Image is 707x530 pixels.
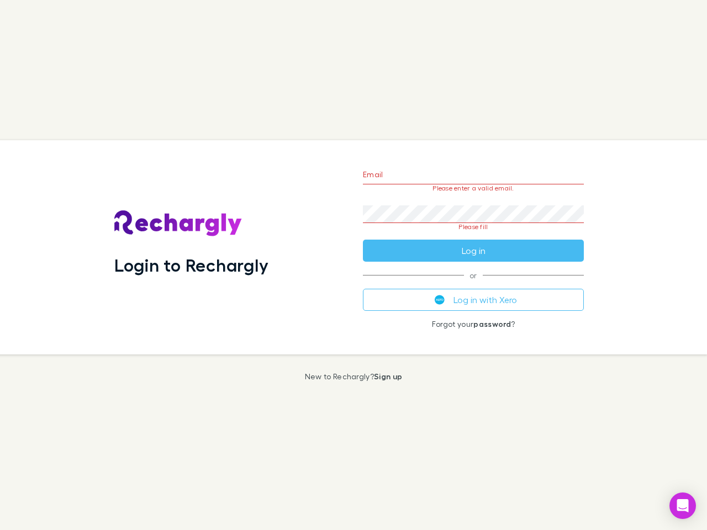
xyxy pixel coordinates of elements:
img: Xero's logo [435,295,445,305]
img: Rechargly's Logo [114,210,242,237]
button: Log in with Xero [363,289,584,311]
a: Sign up [374,372,402,381]
a: password [473,319,511,328]
h1: Login to Rechargly [114,255,268,275]
button: Log in [363,240,584,262]
p: Please enter a valid email. [363,184,584,192]
p: Forgot your ? [363,320,584,328]
p: New to Rechargly? [305,372,403,381]
div: Open Intercom Messenger [669,492,696,519]
p: Please fill [363,223,584,231]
